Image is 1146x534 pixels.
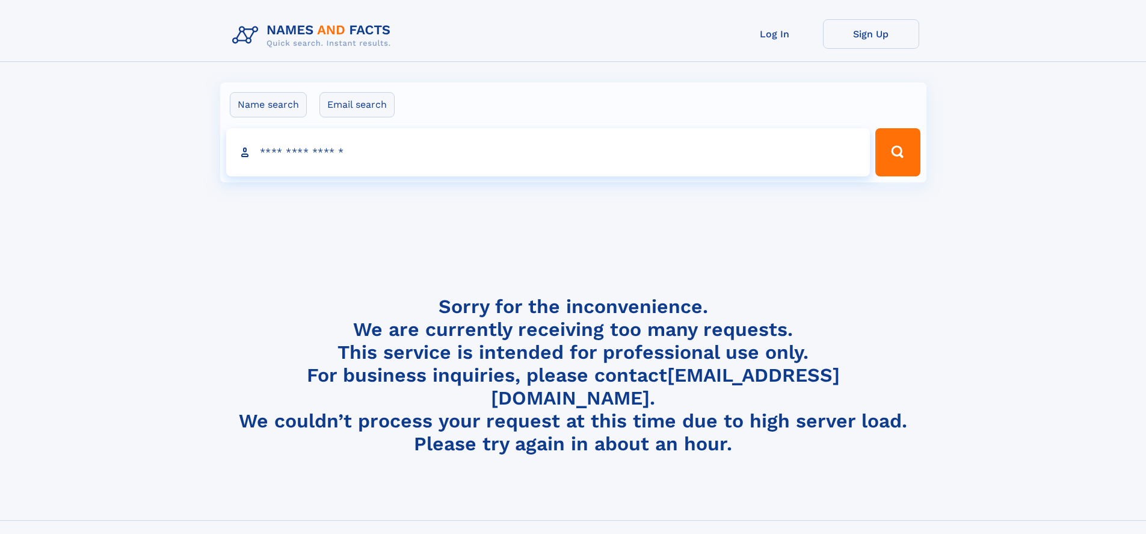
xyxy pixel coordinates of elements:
[491,364,840,409] a: [EMAIL_ADDRESS][DOMAIN_NAME]
[227,19,401,52] img: Logo Names and Facts
[875,128,920,176] button: Search Button
[727,19,823,49] a: Log In
[227,295,919,456] h4: Sorry for the inconvenience. We are currently receiving too many requests. This service is intend...
[230,92,307,117] label: Name search
[226,128,870,176] input: search input
[823,19,919,49] a: Sign Up
[319,92,395,117] label: Email search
